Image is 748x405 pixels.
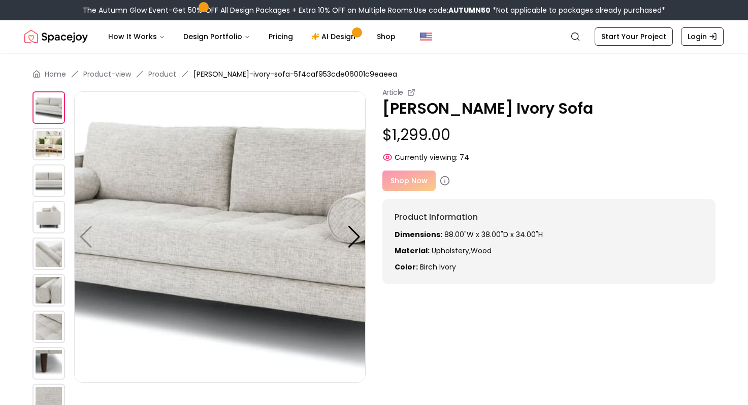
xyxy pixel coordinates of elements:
img: https://storage.googleapis.com/spacejoy-main/assets/5f4caf953cde06001c9eaeea/product_0_mhmib3hgcie [32,238,65,270]
nav: Main [100,26,404,47]
img: https://storage.googleapis.com/spacejoy-main/assets/5f4caf953cde06001c9eaeea/product_3_hgkjcj0jp4me [32,201,65,233]
img: https://storage.googleapis.com/spacejoy-main/assets/5f4caf953cde06001c9eaeea/product_0_kbo4gj37e72 [32,91,65,124]
strong: Dimensions: [395,229,442,240]
img: https://storage.googleapis.com/spacejoy-main/assets/5f4caf953cde06001c9eaeea/product_1_ghe4c7cebpjk [366,91,657,383]
a: Pricing [261,26,301,47]
a: Shop [369,26,404,47]
div: The Autumn Glow Event-Get 50% OFF All Design Packages + Extra 10% OFF on Multiple Rooms. [83,5,665,15]
span: Currently viewing: [395,152,458,162]
img: https://storage.googleapis.com/spacejoy-main/assets/5f4caf953cde06001c9eaeea/product_3_24m1p2akc8po [32,347,65,380]
a: Product-view [83,69,131,79]
strong: Color: [395,262,418,272]
img: https://storage.googleapis.com/spacejoy-main/assets/5f4caf953cde06001c9eaeea/product_2_774heg9d84m [32,164,65,197]
button: How It Works [100,26,173,47]
span: 74 [460,152,469,162]
p: [PERSON_NAME] Ivory Sofa [382,99,716,118]
b: AUTUMN50 [448,5,491,15]
p: 88.00"W x 38.00"D x 34.00"H [395,229,704,240]
a: Product [148,69,176,79]
img: https://storage.googleapis.com/spacejoy-main/assets/5f4caf953cde06001c9eaeea/product_1_ghe4c7cebpjk [32,128,65,160]
span: upholstery,wood [432,246,492,256]
img: https://storage.googleapis.com/spacejoy-main/assets/5f4caf953cde06001c9eaeea/product_2_eiaf0h39af5 [32,311,65,343]
nav: Global [24,20,724,53]
button: Design Portfolio [175,26,258,47]
img: https://storage.googleapis.com/spacejoy-main/assets/5f4caf953cde06001c9eaeea/product_1_nhh55p90n6ak [32,274,65,307]
h6: Product Information [395,211,704,223]
a: Start Your Project [595,27,673,46]
a: Login [681,27,724,46]
a: AI Design [303,26,367,47]
img: Spacejoy Logo [24,26,88,47]
strong: Material: [395,246,430,256]
nav: breadcrumb [32,69,716,79]
a: Spacejoy [24,26,88,47]
span: [PERSON_NAME]-ivory-sofa-5f4caf953cde06001c9eaeea [193,69,397,79]
a: Home [45,69,66,79]
img: United States [420,30,432,43]
small: Article [382,87,404,97]
img: https://storage.googleapis.com/spacejoy-main/assets/5f4caf953cde06001c9eaeea/product_0_kbo4gj37e72 [74,91,366,383]
span: Use code: [414,5,491,15]
p: $1,299.00 [382,126,716,144]
span: *Not applicable to packages already purchased* [491,5,665,15]
span: birch ivory [420,262,456,272]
